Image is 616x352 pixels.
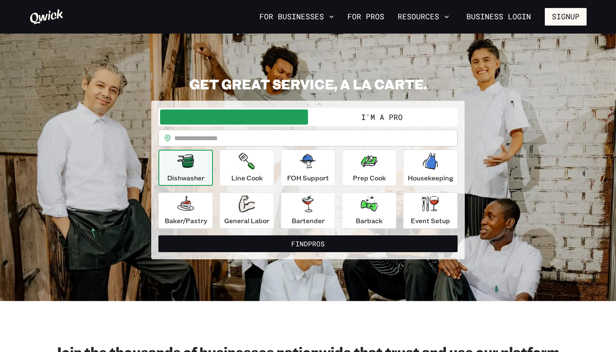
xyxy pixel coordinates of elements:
button: Signup [545,8,587,26]
button: Dishwasher [158,150,213,186]
button: I'm a Pro [308,110,456,125]
button: Prep Cook [342,150,396,186]
button: Event Setup [403,193,458,229]
a: For Pros [344,10,388,24]
p: FOH Support [287,173,329,183]
button: FOH Support [281,150,335,186]
p: Barback [356,216,383,226]
p: Bartender [292,216,325,226]
p: General Labor [224,216,269,226]
button: Housekeeping [403,150,458,186]
button: Line Cook [220,150,274,186]
a: Business Login [459,8,538,26]
button: I'm a Business [160,110,308,125]
p: Line Cook [231,173,263,183]
button: Bartender [281,193,335,229]
button: General Labor [220,193,274,229]
p: Baker/Pastry [165,216,207,226]
p: Prep Cook [353,173,386,183]
button: For Businesses [256,10,337,24]
p: Housekeeping [408,173,453,183]
p: Event Setup [411,216,450,226]
button: Barback [342,193,396,229]
button: Baker/Pastry [158,193,213,229]
h2: GET GREAT SERVICE, A LA CARTE. [151,76,465,92]
button: Resources [394,10,453,24]
p: Dishwasher [167,173,204,183]
button: FindPros [158,235,458,252]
